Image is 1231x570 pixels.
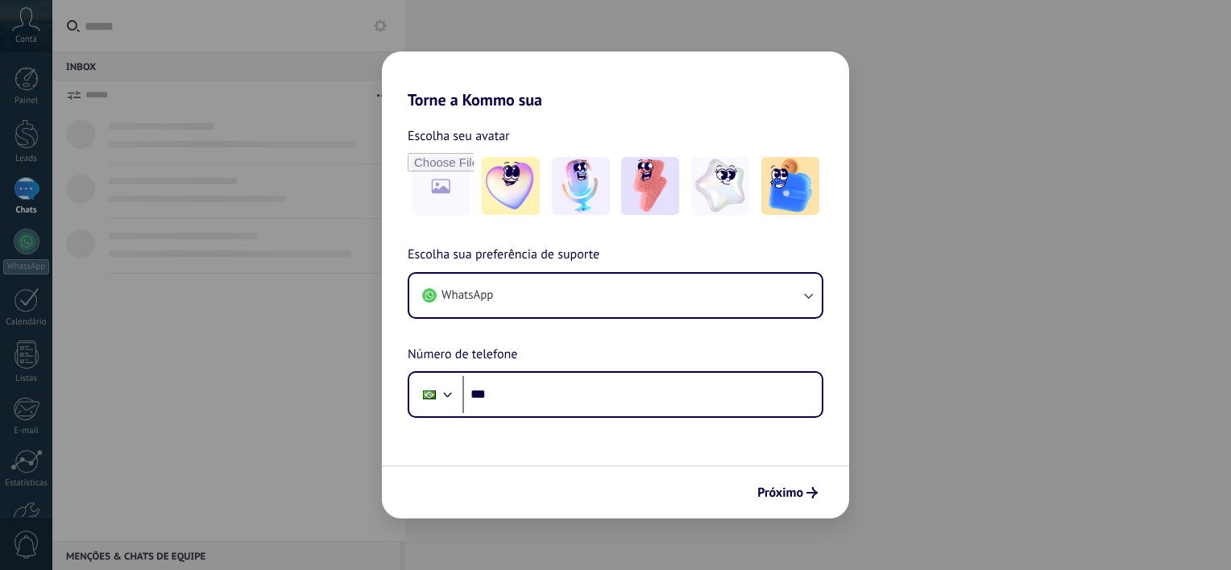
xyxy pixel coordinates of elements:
span: WhatsApp [441,287,493,304]
img: -1.jpeg [482,157,540,215]
div: Brazil: + 55 [414,378,445,411]
button: Próximo [750,479,825,506]
button: WhatsApp [409,274,822,317]
span: Próximo [757,487,803,498]
img: -2.jpeg [552,157,610,215]
img: -3.jpeg [621,157,679,215]
span: Número de telefone [408,345,517,366]
img: -4.jpeg [691,157,749,215]
img: -5.jpeg [761,157,819,215]
span: Escolha seu avatar [408,126,510,147]
span: Escolha sua preferência de suporte [408,245,599,266]
h2: Torne a Kommo sua [382,52,849,109]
